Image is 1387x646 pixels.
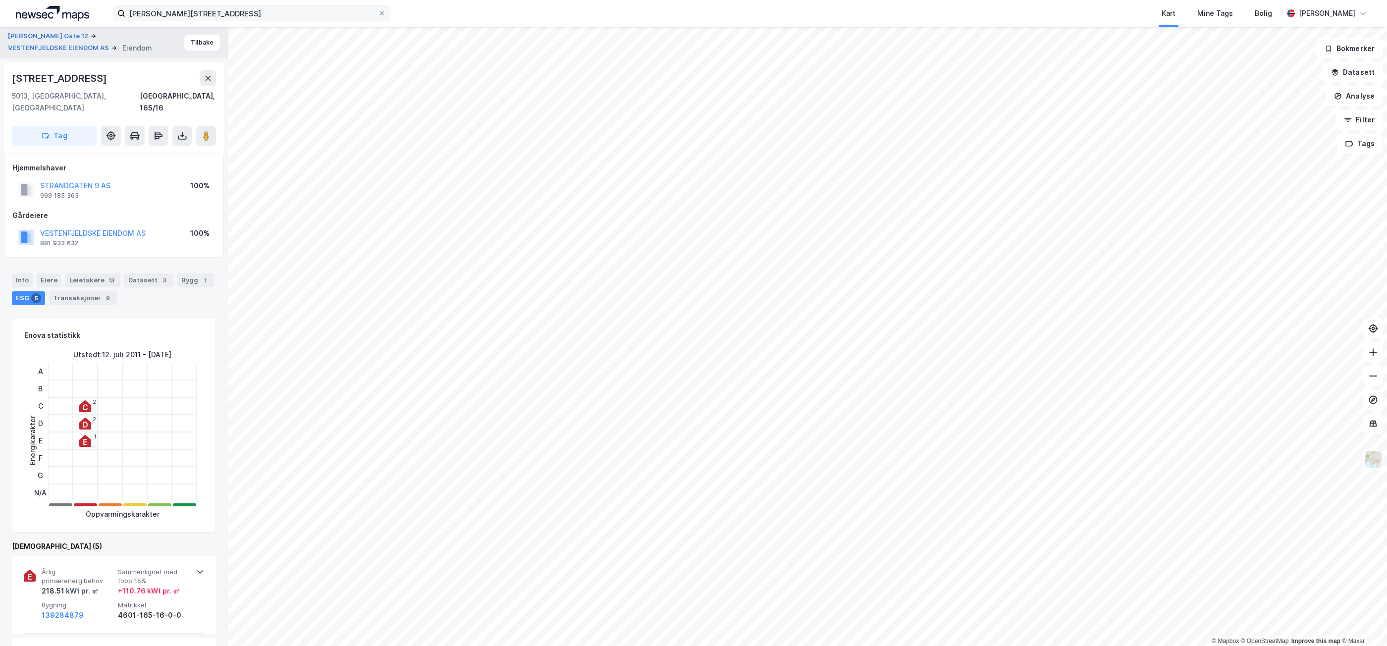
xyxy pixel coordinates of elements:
[42,609,84,621] button: 139284879
[177,273,214,287] div: Bygg
[37,273,61,287] div: Eiere
[94,433,96,439] div: 1
[160,275,169,285] div: 3
[34,484,47,501] div: N/A
[93,416,96,422] div: 2
[190,180,210,192] div: 100%
[42,568,114,585] span: Årlig primærenergibehov
[34,363,47,380] div: A
[12,210,215,221] div: Gårdeiere
[1326,86,1383,106] button: Analyse
[16,6,89,21] img: logo.a4113a55bc3d86da70a041830d287a7e.svg
[1291,638,1340,645] a: Improve this map
[190,227,210,239] div: 100%
[64,585,99,597] div: kWt pr. ㎡
[34,467,47,484] div: G
[125,6,378,21] input: Søk på adresse, matrikkel, gårdeiere, leietakere eller personer
[103,293,113,303] div: 9
[1335,110,1383,130] button: Filter
[27,416,39,465] div: Energikarakter
[86,508,160,520] div: Oppvarmingskarakter
[1162,7,1175,19] div: Kart
[34,380,47,397] div: B
[93,399,96,405] div: 2
[1364,450,1383,469] img: Z
[184,35,220,51] button: Tilbake
[118,601,190,609] span: Matrikkel
[34,449,47,467] div: F
[122,42,152,54] div: Eiendom
[12,90,140,114] div: 5013, [GEOGRAPHIC_DATA], [GEOGRAPHIC_DATA]
[118,609,190,621] div: 4601-165-16-0-0
[12,540,216,552] div: [DEMOGRAPHIC_DATA] (5)
[1337,598,1387,646] iframe: Chat Widget
[40,192,79,200] div: 999 185 363
[12,273,33,287] div: Info
[49,291,117,305] div: Transaksjoner
[140,90,216,114] div: [GEOGRAPHIC_DATA], 165/16
[1197,7,1233,19] div: Mine Tags
[12,291,45,305] div: ESG
[1323,62,1383,82] button: Datasett
[12,162,215,174] div: Hjemmelshaver
[40,239,78,247] div: 881 933 632
[118,568,190,585] span: Sammenlignet med topp 15%
[200,275,210,285] div: 1
[1241,638,1289,645] a: OpenStreetMap
[1337,134,1383,154] button: Tags
[31,293,41,303] div: 5
[12,126,97,146] button: Tag
[8,43,111,53] button: VESTENFJELDSKE EIENDOM AS
[12,70,109,86] div: [STREET_ADDRESS]
[42,601,114,609] span: Bygning
[8,31,90,41] button: [PERSON_NAME] Gate 12
[34,397,47,415] div: C
[73,349,171,361] div: Utstedt : 12. juli 2011 - [DATE]
[34,432,47,449] div: E
[1212,638,1239,645] a: Mapbox
[107,275,116,285] div: 13
[42,585,99,597] div: 218.51
[118,585,180,597] div: + 110.76 kWt pr. ㎡
[24,329,80,341] div: Enova statistikk
[124,273,173,287] div: Datasett
[1299,7,1355,19] div: [PERSON_NAME]
[1316,39,1383,58] button: Bokmerker
[34,415,47,432] div: D
[1255,7,1272,19] div: Bolig
[65,273,120,287] div: Leietakere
